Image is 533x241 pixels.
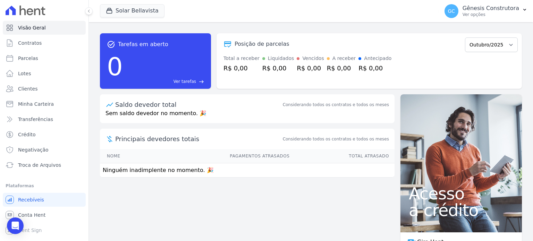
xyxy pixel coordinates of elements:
span: Negativação [18,146,49,153]
a: Conta Hent [3,208,86,222]
div: Antecipado [364,55,391,62]
p: Ver opções [463,12,519,17]
span: Tarefas em aberto [118,40,168,49]
a: Minha Carteira [3,97,86,111]
div: Liquidados [268,55,294,62]
a: Visão Geral [3,21,86,35]
div: R$ 0,00 [327,63,356,73]
span: Lotes [18,70,31,77]
span: Visão Geral [18,24,46,31]
span: Contratos [18,40,42,46]
span: east [199,79,204,84]
a: Recebíveis [3,193,86,207]
div: Open Intercom Messenger [7,217,24,234]
span: Acesso [409,185,514,202]
div: R$ 0,00 [223,63,260,73]
th: Nome [100,149,153,163]
span: Conta Hent [18,212,45,218]
div: Considerando todos os contratos e todos os meses [283,102,389,108]
div: 0 [107,49,123,85]
div: Vencidos [302,55,324,62]
div: Plataformas [6,182,83,190]
th: Pagamentos Atrasados [153,149,290,163]
a: Transferências [3,112,86,126]
td: Ninguém inadimplente no momento. 🎉 [100,163,395,178]
span: Principais devedores totais [115,134,281,144]
button: GC Gênesis Construtora Ver opções [439,1,533,21]
p: Gênesis Construtora [463,5,519,12]
div: R$ 0,00 [262,63,294,73]
span: Minha Carteira [18,101,54,107]
span: Recebíveis [18,196,44,203]
a: Contratos [3,36,86,50]
span: task_alt [107,40,115,49]
a: Troca de Arquivos [3,158,86,172]
a: Clientes [3,82,86,96]
p: Sem saldo devedor no momento. 🎉 [100,109,395,123]
div: R$ 0,00 [297,63,324,73]
div: R$ 0,00 [358,63,391,73]
div: Posição de parcelas [235,40,289,48]
a: Parcelas [3,51,86,65]
button: Solar Bellavista [100,4,164,17]
a: Ver tarefas east [126,78,204,85]
div: A receber [332,55,356,62]
span: Clientes [18,85,37,92]
span: Parcelas [18,55,38,62]
div: Saldo devedor total [115,100,281,109]
span: Crédito [18,131,36,138]
span: Troca de Arquivos [18,162,61,169]
a: Crédito [3,128,86,141]
span: Considerando todos os contratos e todos os meses [283,136,389,142]
span: GC [448,9,455,14]
th: Total Atrasado [290,149,395,163]
span: Ver tarefas [174,78,196,85]
a: Lotes [3,67,86,80]
span: Transferências [18,116,53,123]
a: Negativação [3,143,86,157]
span: a crédito [409,202,514,218]
div: Total a receber [223,55,260,62]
